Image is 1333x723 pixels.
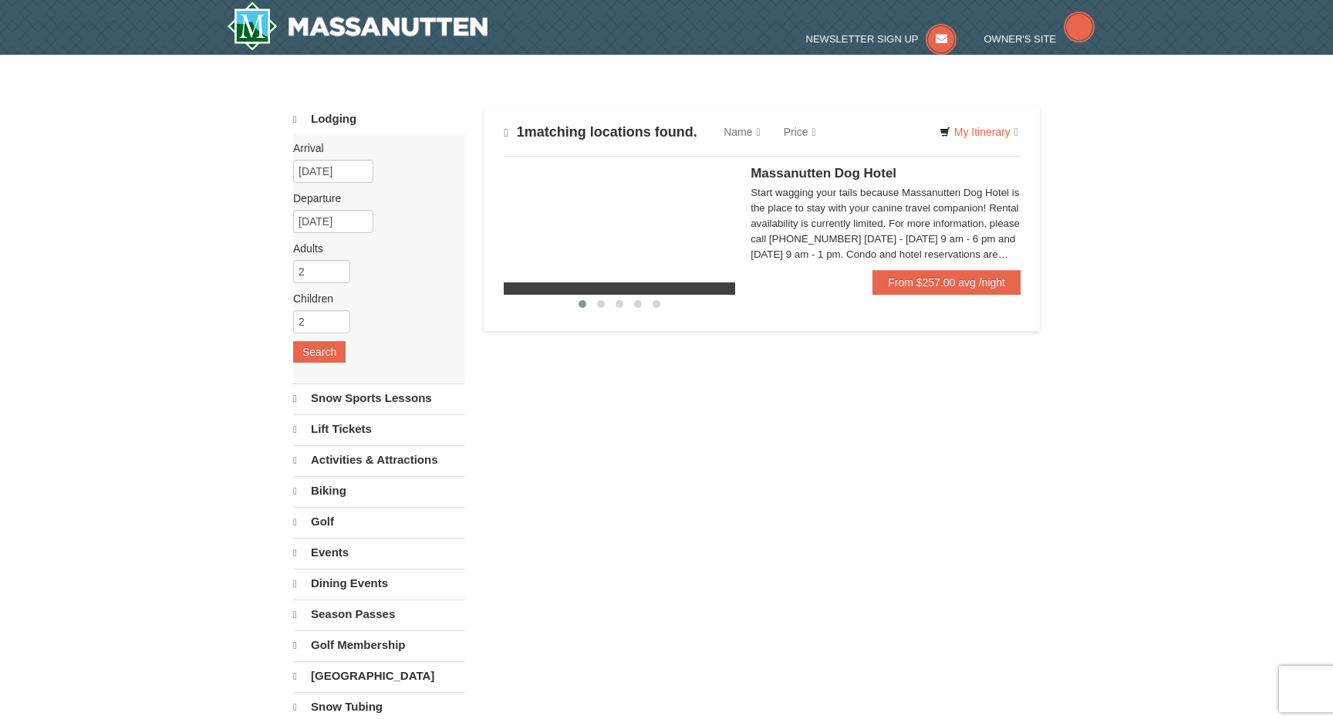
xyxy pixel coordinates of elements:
a: Name [712,117,771,147]
label: Departure [293,191,454,206]
a: Golf Membership [293,630,465,660]
a: Golf [293,507,465,536]
div: Start wagging your tails because Massanutten Dog Hotel is the place to stay with your canine trav... [751,185,1021,262]
label: Children [293,291,454,306]
a: Season Passes [293,600,465,629]
a: Snow Sports Lessons [293,383,465,413]
a: Lodging [293,105,465,133]
span: Massanutten Dog Hotel [751,166,896,181]
a: [GEOGRAPHIC_DATA] [293,661,465,691]
a: From $257.00 avg /night [872,270,1021,295]
span: Newsletter Sign Up [806,33,919,45]
a: Events [293,538,465,567]
a: Newsletter Sign Up [806,33,957,45]
a: Massanutten Resort [227,2,488,51]
span: Owner's Site [984,33,1057,45]
a: Owner's Site [984,33,1095,45]
a: Dining Events [293,569,465,598]
img: Massanutten Resort Logo [227,2,488,51]
a: Biking [293,476,465,505]
label: Arrival [293,140,454,156]
a: Activities & Attractions [293,445,465,475]
label: Adults [293,241,454,256]
button: Search [293,341,346,363]
a: Lift Tickets [293,414,465,444]
a: Price [772,117,828,147]
a: Snow Tubing [293,692,465,721]
a: My Itinerary [930,120,1028,144]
